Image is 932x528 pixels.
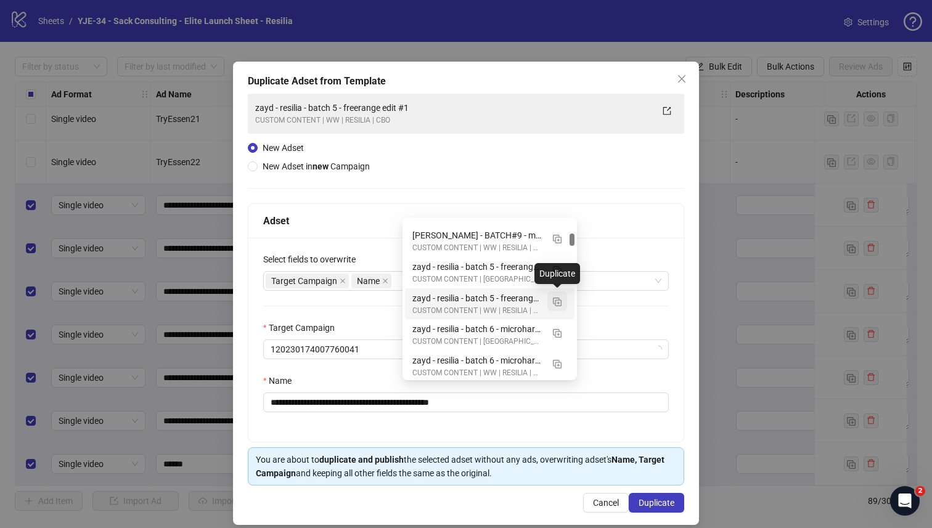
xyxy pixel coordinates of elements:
span: export [663,107,671,115]
button: Duplicate [547,291,567,311]
div: Duplicate [534,263,580,284]
span: close [340,278,346,284]
span: Cancel [593,498,619,508]
div: zayd - resilia - batch 5 - freerange edit #1 [255,101,652,115]
strong: Name, Target Campaign [256,455,664,478]
strong: new [313,161,329,171]
img: Duplicate [553,298,562,306]
span: 2 [915,486,925,496]
img: Duplicate [553,329,562,338]
span: loading [654,345,663,354]
div: You are about to the selected adset without any ads, overwriting adset's and keeping all other fi... [256,453,676,480]
button: Duplicate [547,260,567,280]
div: CUSTOM CONTENT | [GEOGRAPHIC_DATA] | RESILIA | CBO [412,274,542,285]
span: close [382,278,388,284]
div: CUSTOM CONTENT | [GEOGRAPHIC_DATA] | RESILIA | CBO [412,336,542,347]
span: New Adset [263,143,304,153]
button: Duplicate [629,493,684,513]
button: Close [672,69,692,89]
button: Duplicate [547,229,567,248]
div: Brian - Resilia - BATCH#9 - microplastic detox [405,225,574,257]
div: CUSTOM CONTENT | WW | RESILIA | CBO [412,242,542,254]
iframe: Intercom live chat [890,486,920,516]
button: Duplicate [547,322,567,342]
label: Target Campaign [263,321,343,335]
span: Duplicate [639,498,674,508]
div: zayd - resilia - batch 5 - freerange edit #1 [405,288,574,320]
div: zayd - resilia - batch 6 - microharvests remake - Copy [405,319,574,351]
img: Duplicate [553,235,562,243]
div: zayd - resilia - batch 6 - microharvests remake - Copy [412,322,542,336]
div: Duplicate Adset from Template [248,74,684,89]
div: CUSTOM CONTENT | WW | RESILIA | CBO [255,115,652,126]
span: New Adset in Campaign [263,161,370,171]
span: Target Campaign [266,274,349,288]
span: close [677,74,687,84]
input: Name [263,392,669,412]
span: Name [351,274,391,288]
div: Adset [263,213,669,229]
button: Cancel [583,493,629,513]
div: zayd - resilia - batch 6 - microharvests remake [412,354,542,367]
strong: duplicate and publish [319,455,404,465]
span: Name [357,274,380,288]
div: CUSTOM CONTENT | WW | RESILIA | CBO [412,305,542,317]
div: zayd - resilia - batch 6 - microharvests remake [405,351,574,382]
label: Select fields to overwrite [263,253,364,266]
img: Duplicate [553,360,562,368]
label: Name [263,374,300,388]
div: zayd - resilia - batch 5 - freerange edit #1 - Copy [412,260,542,274]
button: Duplicate [547,354,567,373]
div: [PERSON_NAME] - BATCH#9 - microplastic detox [412,229,542,242]
div: CUSTOM CONTENT | WW | RESILIA | CBO [412,367,542,379]
div: zayd - resilia - batch 5 - freerange edit #1 - Copy [405,257,574,288]
span: 120230174007760041 [271,340,661,359]
span: Target Campaign [271,274,337,288]
div: zayd - resilia - batch 5 - freerange edit #1 [412,291,542,305]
